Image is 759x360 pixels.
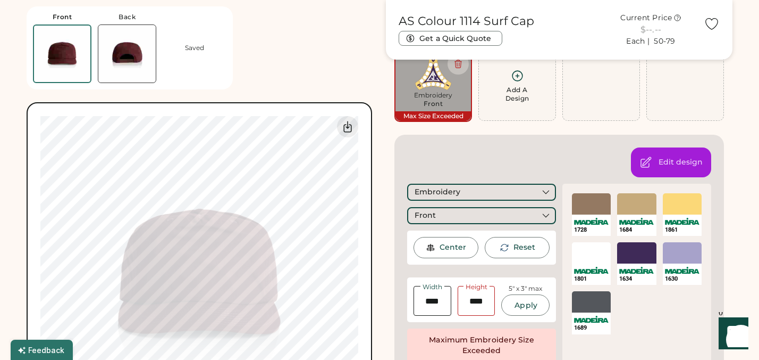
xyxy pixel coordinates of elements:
[34,26,90,82] img: AS Colour 1114 Burgundy Front Thumbnail
[119,13,136,21] div: Back
[619,226,654,234] div: 1684
[665,226,699,234] div: 1861
[440,242,466,253] div: Center
[399,31,502,46] button: Get a Quick Quote
[505,86,529,103] div: Add A Design
[98,25,156,83] img: AS Colour 1114 Burgundy Back Thumbnail
[620,13,672,23] div: Current Price
[448,53,469,75] button: Delete this decoration.
[574,275,609,283] div: 1801
[501,294,550,316] button: Apply
[424,100,443,108] div: Front
[665,275,699,283] div: 1630
[619,275,654,283] div: 1634
[574,226,609,234] div: 1728
[574,324,609,332] div: 1689
[53,13,72,21] div: Front
[185,44,204,52] div: Saved
[665,267,699,274] img: Madeira Logo
[709,312,754,358] iframe: Front Chat
[402,58,465,90] img: GC Logo.png
[509,284,542,293] div: 5" x 3" max
[426,243,435,252] img: Center Image Icon
[402,91,465,100] div: Embroidery
[414,335,550,356] div: Maximum Embroidery Size Exceeded
[337,116,358,137] div: Download Front Mockup
[604,23,697,36] div: $--.--
[665,218,699,225] img: Madeira Logo
[399,14,534,29] h1: AS Colour 1114 Surf Cap
[619,267,654,274] img: Madeira Logo
[574,316,609,323] img: Madeira Logo
[395,111,471,121] div: Max Size Exceeded
[574,218,609,225] img: Madeira Logo
[513,242,535,253] div: This will reset the rotation of the selected element to 0°.
[619,218,654,225] img: Madeira Logo
[626,36,675,47] div: Each | 50-79
[415,187,460,198] div: Embroidery
[415,210,436,221] div: Front
[574,267,609,274] img: Madeira Logo
[420,284,444,290] div: Width
[463,284,490,290] div: Height
[659,157,703,168] div: Open the design editor to change colors, background, and decoration method.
